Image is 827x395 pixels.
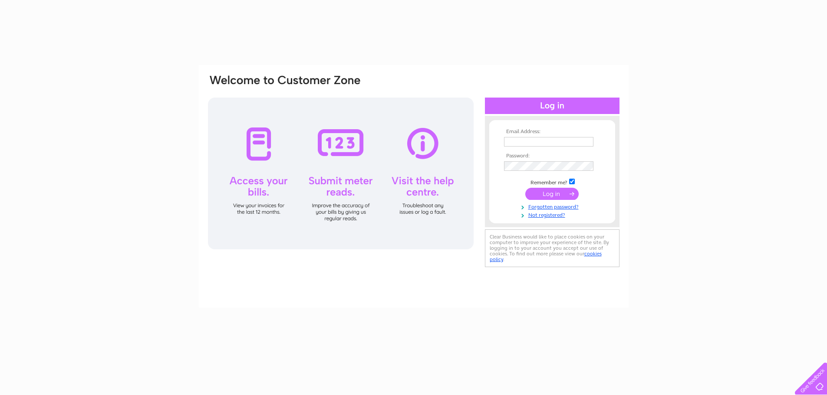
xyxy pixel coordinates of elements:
input: Submit [525,188,579,200]
a: cookies policy [490,251,602,262]
td: Remember me? [502,177,603,186]
a: Not registered? [504,210,603,219]
div: Clear Business would like to place cookies on your computer to improve your experience of the sit... [485,229,619,267]
th: Email Address: [502,129,603,135]
th: Password: [502,153,603,159]
a: Forgotten password? [504,202,603,210]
